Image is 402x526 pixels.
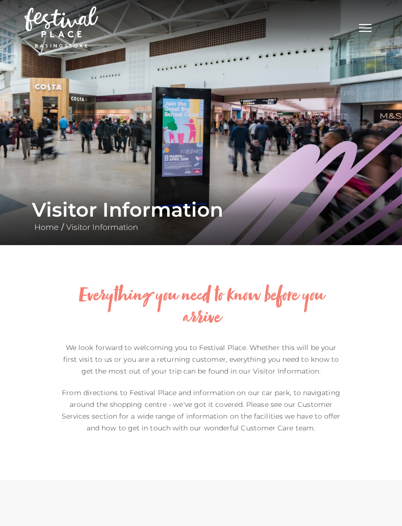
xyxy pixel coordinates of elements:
a: Home [32,223,61,232]
h1: Visitor Information [32,198,370,222]
p: We look forward to welcoming you to Festival Place. Whether this will be your first visit to us o... [61,342,341,377]
div: / [25,198,377,233]
img: Festival Place Logo [25,6,98,48]
button: Toggle navigation [353,20,377,34]
p: From directions to Festival Place and information on our car park, to navigating around the shopp... [61,387,341,434]
h2: Everything you need to know before you arrive [61,285,341,329]
a: Visitor Information [64,223,141,232]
